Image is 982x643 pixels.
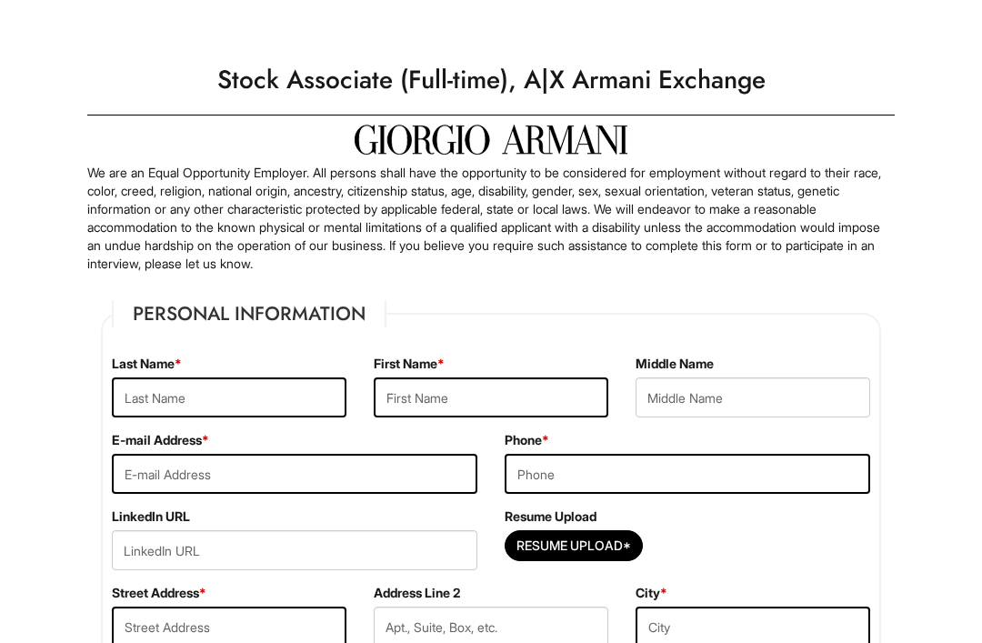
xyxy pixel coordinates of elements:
legend: Personal Information [112,300,386,327]
h1: Stock Associate (Full-time), A|X Armani Exchange [78,55,904,105]
label: First Name [374,355,445,373]
label: LinkedIn URL [112,507,190,526]
label: City [636,584,667,602]
label: Last Name [112,355,182,373]
input: Phone [505,454,870,494]
p: We are an Equal Opportunity Employer. All persons shall have the opportunity to be considered for... [87,164,895,273]
label: Middle Name [636,355,714,373]
input: Middle Name [636,377,870,417]
label: Street Address [112,584,206,602]
img: Giorgio Armani [355,125,627,155]
input: Last Name [112,377,346,417]
button: Resume Upload*Resume Upload* [505,530,643,561]
label: Phone [505,431,549,449]
label: Resume Upload [505,507,596,526]
label: E-mail Address [112,431,209,449]
input: LinkedIn URL [112,530,477,570]
input: First Name [374,377,608,417]
label: Address Line 2 [374,584,460,602]
input: E-mail Address [112,454,477,494]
